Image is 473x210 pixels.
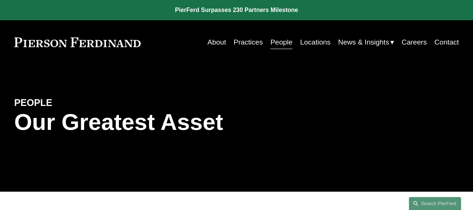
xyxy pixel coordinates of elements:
[14,97,125,109] h4: PEOPLE
[338,35,394,49] a: folder dropdown
[434,35,459,49] a: Contact
[409,197,461,210] a: Search this site
[14,109,311,135] h1: Our Greatest Asset
[402,35,427,49] a: Careers
[338,36,389,49] span: News & Insights
[300,35,330,49] a: Locations
[234,35,263,49] a: Practices
[208,35,226,49] a: About
[270,35,292,49] a: People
